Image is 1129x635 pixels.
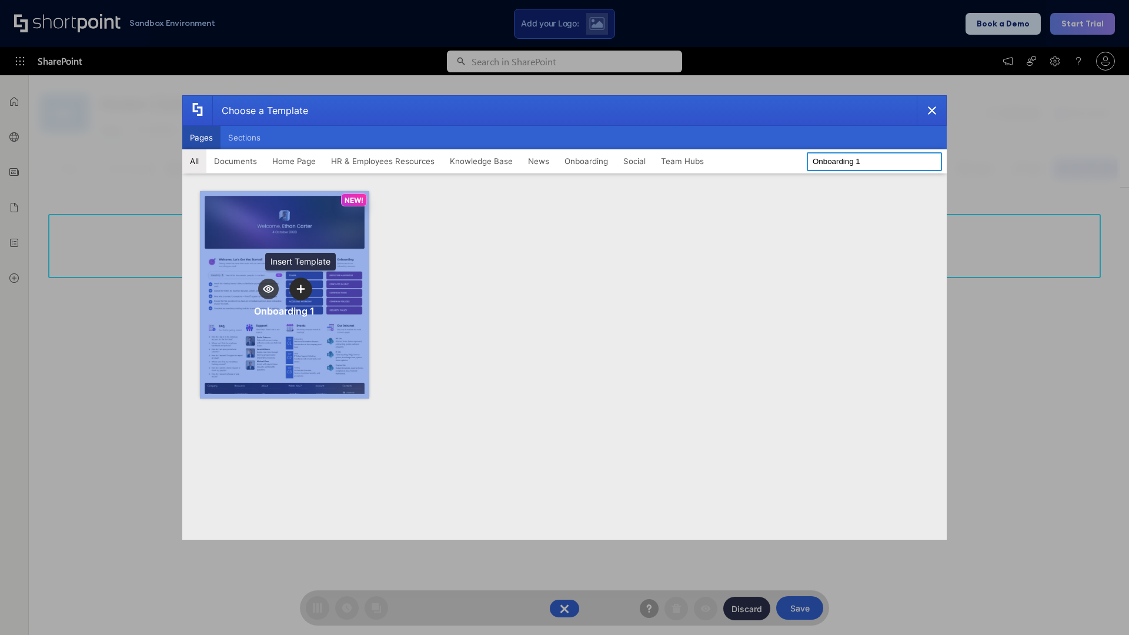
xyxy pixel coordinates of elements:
button: News [520,149,557,173]
button: Pages [182,126,221,149]
p: NEW! [345,196,363,205]
button: Knowledge Base [442,149,520,173]
button: Onboarding [557,149,616,173]
div: template selector [182,95,947,540]
div: Onboarding 1 [254,305,315,317]
div: Choose a Template [212,96,308,125]
button: Home Page [265,149,323,173]
button: All [182,149,206,173]
button: Social [616,149,653,173]
button: Team Hubs [653,149,712,173]
iframe: Chat Widget [917,499,1129,635]
button: HR & Employees Resources [323,149,442,173]
input: Search [807,152,942,171]
button: Sections [221,126,268,149]
button: Documents [206,149,265,173]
